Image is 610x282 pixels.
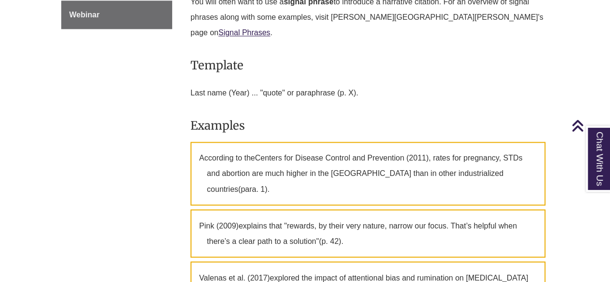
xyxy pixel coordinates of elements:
p: According to the , rates for pregnancy, STDs and abortion are much higher in the [GEOGRAPHIC_DATA... [190,142,545,205]
span: (p. 42) [319,237,341,245]
p: Last name (Year) ... "quote" or paraphrase (p. X). [190,81,545,105]
a: Back to Top [571,119,608,132]
span: Centers for Disease Control and Prevention (2011) [255,154,429,162]
a: Webinar [61,0,173,29]
span: Pink (2009) [199,221,239,229]
a: Signal Phrases [218,28,271,37]
span: Valenas et al. (2017) [199,273,270,282]
p: explains that "rewards, by their very nature, narrow our focus. That’s helpful when there’s a cle... [190,209,545,257]
span: Webinar [69,11,100,19]
h3: Examples [190,114,545,137]
span: (para. 1) [238,185,267,193]
h3: Template [190,54,545,77]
